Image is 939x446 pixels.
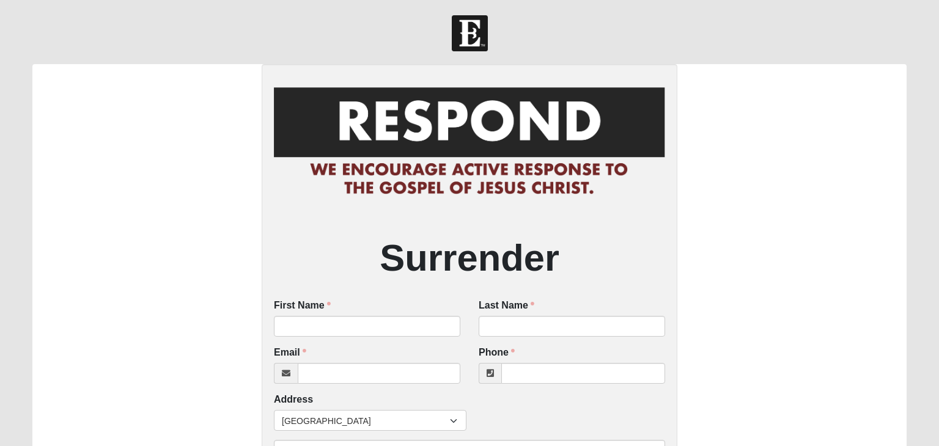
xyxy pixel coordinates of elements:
label: Last Name [479,299,534,313]
label: Email [274,346,306,360]
label: Address [274,393,313,407]
label: First Name [274,299,331,313]
h2: Surrender [274,235,665,280]
img: RespondCardHeader.png [274,76,665,207]
label: Phone [479,346,515,360]
img: Church of Eleven22 Logo [452,15,488,51]
span: [GEOGRAPHIC_DATA] [282,411,450,431]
